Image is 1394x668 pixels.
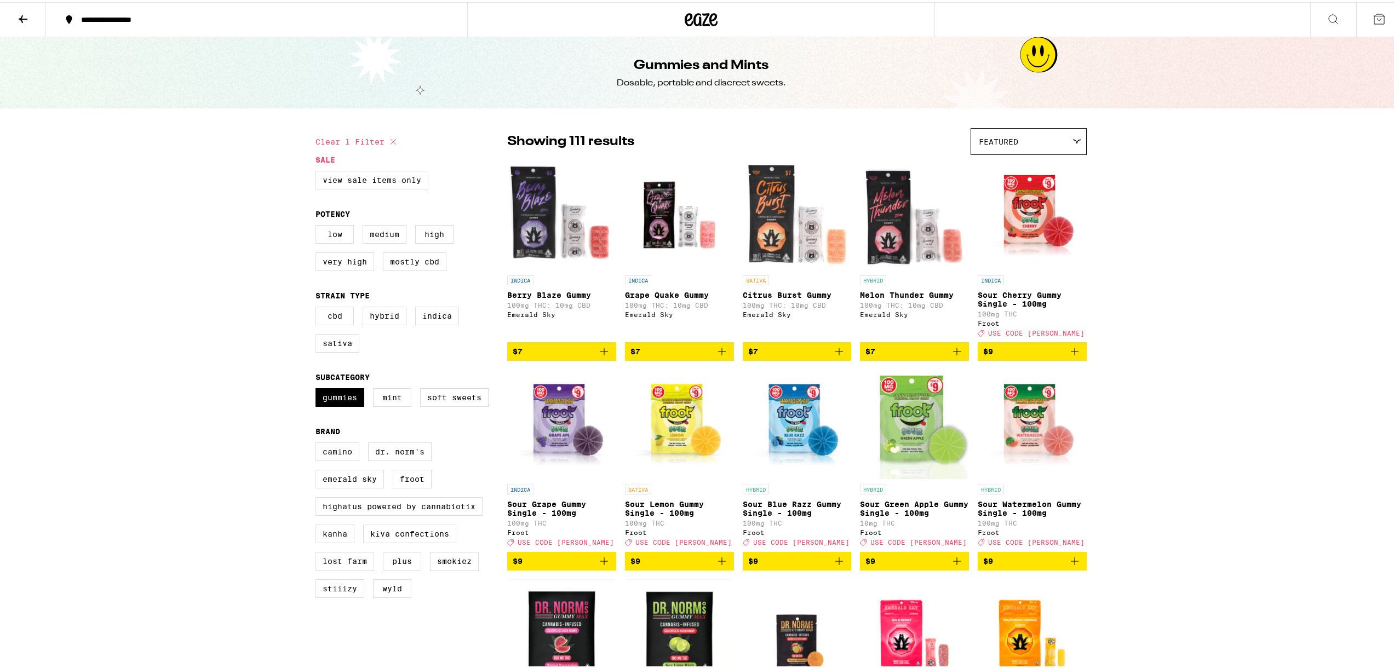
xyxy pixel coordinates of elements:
[978,550,1087,568] button: Add to bag
[983,555,993,563] span: $9
[635,537,732,544] span: USE CODE [PERSON_NAME]
[865,345,875,354] span: $7
[978,517,1087,525] p: 100mg THC
[315,332,359,350] label: Sativa
[743,550,852,568] button: Add to bag
[625,273,651,283] p: INDICA
[860,550,969,568] button: Add to bag
[743,158,852,340] a: Open page for Citrus Burst Gummy from Emerald Sky
[978,289,1087,306] p: Sour Cherry Gummy Single - 100mg
[513,555,523,563] span: $9
[860,273,886,283] p: HYBRID
[983,345,993,354] span: $9
[315,386,364,405] label: Gummies
[860,289,969,297] p: Melon Thunder Gummy
[507,309,616,316] div: Emerald Sky
[978,527,1087,534] div: Froot
[625,517,734,525] p: 100mg THC
[743,482,769,492] p: HYBRID
[393,468,432,486] label: Froot
[315,440,359,459] label: Camino
[430,550,479,568] label: Smokiez
[315,495,483,514] label: Highatus Powered by Cannabiotix
[420,386,489,405] label: Soft Sweets
[315,223,354,241] label: Low
[315,550,374,568] label: Lost Farm
[743,158,852,268] img: Emerald Sky - Citrus Burst Gummy
[860,367,969,477] img: Froot - Sour Green Apple Gummy Single - 100mg
[988,327,1085,335] span: USE CODE [PERSON_NAME]
[507,340,616,359] button: Add to bag
[743,517,852,525] p: 100mg THC
[860,340,969,359] button: Add to bag
[743,273,769,283] p: SATIVA
[978,482,1004,492] p: HYBRID
[630,345,640,354] span: $7
[634,54,768,73] h1: Gummies and Mints
[748,345,758,354] span: $7
[625,527,734,534] div: Froot
[315,208,350,216] legend: Potency
[743,498,852,515] p: Sour Blue Razz Gummy Single - 100mg
[625,550,734,568] button: Add to bag
[743,367,852,477] img: Froot - Sour Blue Razz Gummy Single - 100mg
[373,577,411,596] label: WYLD
[870,537,967,544] span: USE CODE [PERSON_NAME]
[315,577,364,596] label: STIIIZY
[507,367,616,549] a: Open page for Sour Grape Gummy Single - 100mg from Froot
[368,440,432,459] label: Dr. Norm's
[507,482,533,492] p: INDICA
[860,517,969,525] p: 10mg THC
[363,223,406,241] label: Medium
[507,527,616,534] div: Froot
[860,367,969,549] a: Open page for Sour Green Apple Gummy Single - 100mg from Froot
[978,158,1087,340] a: Open page for Sour Cherry Gummy Single - 100mg from Froot
[978,273,1004,283] p: INDICA
[383,250,446,269] label: Mostly CBD
[315,371,370,379] legend: Subcategory
[743,340,852,359] button: Add to bag
[978,318,1087,325] div: Froot
[865,555,875,563] span: $9
[625,367,734,477] img: Froot - Sour Lemon Gummy Single - 100mg
[507,550,616,568] button: Add to bag
[507,498,616,515] p: Sour Grape Gummy Single - 100mg
[315,304,354,323] label: CBD
[507,517,616,525] p: 100mg THC
[625,498,734,515] p: Sour Lemon Gummy Single - 100mg
[625,367,734,549] a: Open page for Sour Lemon Gummy Single - 100mg from Froot
[978,367,1087,549] a: Open page for Sour Watermelon Gummy Single - 100mg from Froot
[383,550,421,568] label: PLUS
[860,158,969,340] a: Open page for Melon Thunder Gummy from Emerald Sky
[625,309,734,316] div: Emerald Sky
[513,345,523,354] span: $7
[748,555,758,563] span: $9
[625,158,734,268] img: Emerald Sky - Grape Quake Gummy
[978,498,1087,515] p: Sour Watermelon Gummy Single - 100mg
[860,309,969,316] div: Emerald Sky
[415,223,454,241] label: High
[507,367,616,477] img: Froot - Sour Grape Gummy Single - 100mg
[315,153,335,162] legend: Sale
[363,522,456,541] label: Kiva Confections
[860,300,969,307] p: 100mg THC: 10mg CBD
[978,158,1087,268] img: Froot - Sour Cherry Gummy Single - 100mg
[625,289,734,297] p: Grape Quake Gummy
[753,537,850,544] span: USE CODE [PERSON_NAME]
[743,527,852,534] div: Froot
[507,300,616,307] p: 100mg THC: 10mg CBD
[979,135,1018,144] span: Featured
[743,367,852,549] a: Open page for Sour Blue Razz Gummy Single - 100mg from Froot
[315,468,384,486] label: Emerald Sky
[507,130,634,149] p: Showing 111 results
[315,250,374,269] label: Very High
[315,126,400,153] button: Clear 1 filter
[7,8,79,16] span: Hi. Need any help?
[315,169,428,187] label: View Sale Items Only
[617,75,786,87] div: Dosable, portable and discreet sweets.
[978,367,1087,477] img: Froot - Sour Watermelon Gummy Single - 100mg
[625,340,734,359] button: Add to bag
[507,158,616,268] img: Emerald Sky - Berry Blaze Gummy
[860,482,886,492] p: HYBRID
[743,300,852,307] p: 100mg THC: 10mg CBD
